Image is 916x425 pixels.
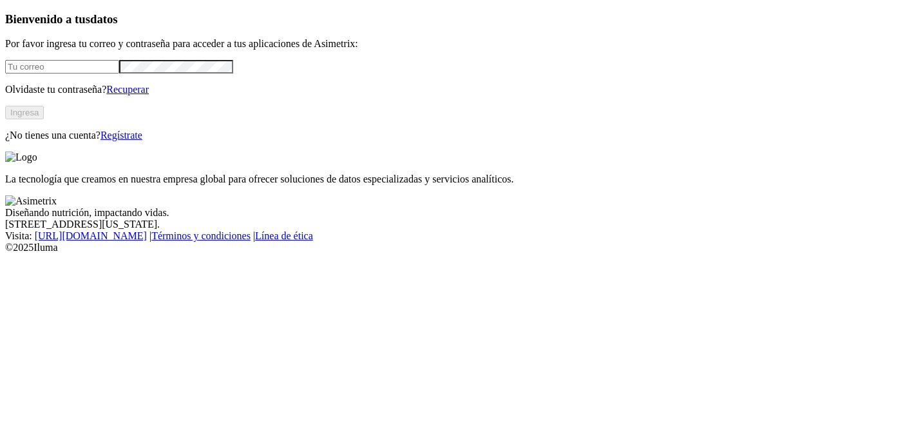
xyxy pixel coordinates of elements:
[35,230,147,241] a: [URL][DOMAIN_NAME]
[5,130,911,141] p: ¿No tienes una cuenta?
[5,84,911,95] p: Olvidaste tu contraseña?
[151,230,251,241] a: Términos y condiciones
[90,12,118,26] span: datos
[5,173,911,185] p: La tecnología que creamos en nuestra empresa global para ofrecer soluciones de datos especializad...
[5,207,911,219] div: Diseñando nutrición, impactando vidas.
[5,12,911,26] h3: Bienvenido a tus
[5,152,37,163] img: Logo
[106,84,149,95] a: Recuperar
[100,130,142,141] a: Regístrate
[5,230,911,242] div: Visita : | |
[5,219,911,230] div: [STREET_ADDRESS][US_STATE].
[5,242,911,253] div: © 2025 Iluma
[5,195,57,207] img: Asimetrix
[5,60,119,74] input: Tu correo
[255,230,313,241] a: Línea de ética
[5,106,44,119] button: Ingresa
[5,38,911,50] p: Por favor ingresa tu correo y contraseña para acceder a tus aplicaciones de Asimetrix:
